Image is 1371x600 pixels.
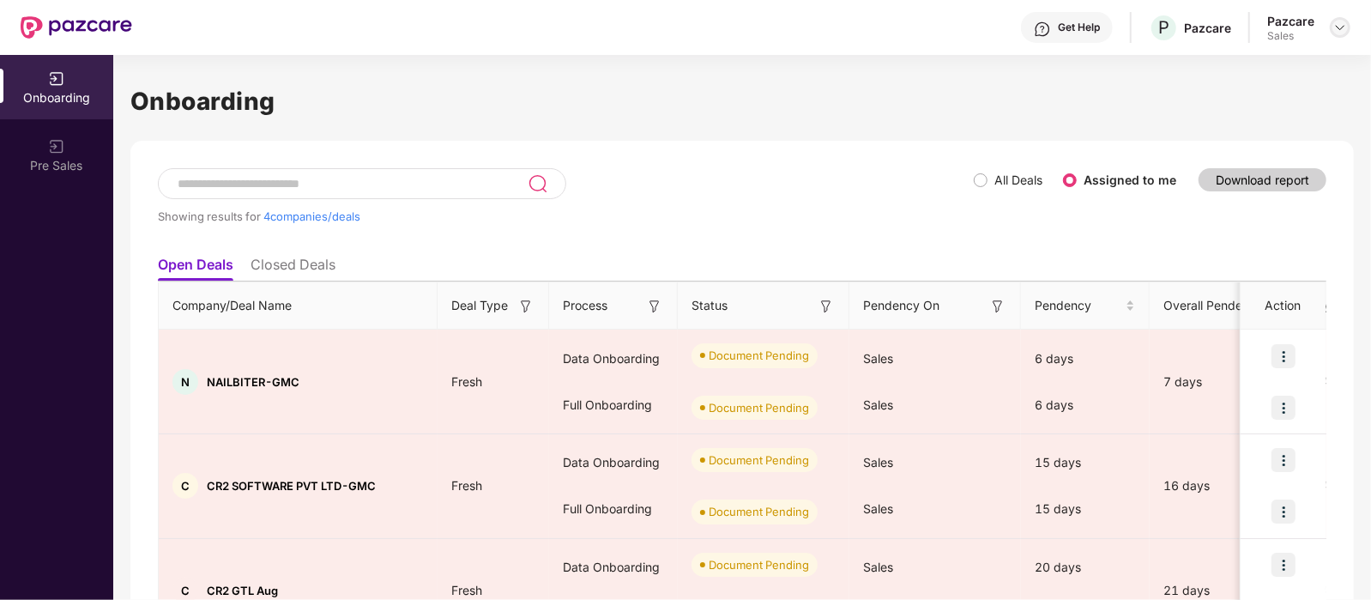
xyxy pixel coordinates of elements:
li: Closed Deals [251,256,335,281]
img: icon [1271,553,1296,577]
div: C [172,473,198,499]
div: Get Help [1058,21,1100,34]
div: Showing results for [158,209,974,223]
div: 21 days [1150,581,1296,600]
div: 16 days [1150,476,1296,495]
div: 6 days [1021,382,1150,428]
img: svg+xml;base64,PHN2ZyB3aWR0aD0iMTYiIGhlaWdodD0iMTYiIHZpZXdCb3g9IjAgMCAxNiAxNiIgZmlsbD0ibm9uZSIgeG... [818,298,835,315]
h1: Onboarding [130,82,1354,120]
span: 4 companies/deals [263,209,360,223]
img: New Pazcare Logo [21,16,132,39]
label: Assigned to me [1084,173,1176,187]
img: icon [1271,344,1296,368]
div: Data Onboarding [549,439,678,486]
span: Sales [863,397,893,412]
div: Document Pending [709,347,809,364]
span: Deal Type [451,296,508,315]
img: icon [1271,500,1296,524]
div: Document Pending [709,399,809,416]
div: 15 days [1021,439,1150,486]
span: Sales [863,351,893,366]
th: Pendency [1021,282,1150,330]
span: Pendency On [863,296,939,315]
img: svg+xml;base64,PHN2ZyB3aWR0aD0iMjAiIGhlaWdodD0iMjAiIHZpZXdCb3g9IjAgMCAyMCAyMCIgZmlsbD0ibm9uZSIgeG... [48,138,65,155]
img: svg+xml;base64,PHN2ZyB3aWR0aD0iMTYiIGhlaWdodD0iMTYiIHZpZXdCb3g9IjAgMCAxNiAxNiIgZmlsbD0ibm9uZSIgeG... [517,298,535,315]
th: Overall Pendency [1150,282,1296,330]
span: Sales [863,560,893,574]
label: All Deals [994,173,1042,187]
div: Full Onboarding [549,486,678,532]
div: Full Onboarding [549,382,678,428]
th: Company/Deal Name [159,282,438,330]
span: Process [563,296,607,315]
th: Action [1241,282,1326,330]
div: Document Pending [709,452,809,469]
img: svg+xml;base64,PHN2ZyB3aWR0aD0iMTYiIGhlaWdodD0iMTYiIHZpZXdCb3g9IjAgMCAxNiAxNiIgZmlsbD0ibm9uZSIgeG... [989,298,1006,315]
img: svg+xml;base64,PHN2ZyB3aWR0aD0iMjAiIGhlaWdodD0iMjAiIHZpZXdCb3g9IjAgMCAyMCAyMCIgZmlsbD0ibm9uZSIgeG... [48,70,65,88]
div: Pazcare [1267,13,1314,29]
span: CR2 SOFTWARE PVT LTD-GMC [207,479,376,493]
span: NAILBITER-GMC [207,375,299,389]
div: Document Pending [709,556,809,573]
div: 6 days [1021,336,1150,382]
span: P [1158,17,1169,38]
span: Fresh [438,583,496,597]
div: Data Onboarding [549,336,678,382]
span: Pendency [1035,296,1122,315]
div: 20 days [1021,544,1150,591]
div: Data Onboarding [549,544,678,591]
img: icon [1271,396,1296,420]
div: Pazcare [1184,20,1231,36]
div: Sales [1267,29,1314,43]
span: Fresh [438,478,496,493]
span: Sales [863,501,893,516]
button: Download report [1199,168,1326,191]
img: svg+xml;base64,PHN2ZyB3aWR0aD0iMjQiIGhlaWdodD0iMjUiIHZpZXdCb3g9IjAgMCAyNCAyNSIgZmlsbD0ibm9uZSIgeG... [528,173,547,194]
li: Open Deals [158,256,233,281]
img: icon [1271,448,1296,472]
div: N [172,369,198,395]
span: Fresh [438,374,496,389]
div: Document Pending [709,503,809,520]
span: CR2 GTL Aug [207,584,278,597]
span: Sales [863,455,893,470]
div: 7 days [1150,373,1296,391]
img: svg+xml;base64,PHN2ZyB3aWR0aD0iMTYiIGhlaWdodD0iMTYiIHZpZXdCb3g9IjAgMCAxNiAxNiIgZmlsbD0ibm9uZSIgeG... [646,298,663,315]
div: 15 days [1021,486,1150,532]
img: svg+xml;base64,PHN2ZyBpZD0iRHJvcGRvd24tMzJ4MzIiIHhtbG5zPSJodHRwOi8vd3d3LnczLm9yZy8yMDAwL3N2ZyIgd2... [1333,21,1347,34]
span: Status [692,296,728,315]
img: svg+xml;base64,PHN2ZyBpZD0iSGVscC0zMngzMiIgeG1sbnM9Imh0dHA6Ly93d3cudzMub3JnLzIwMDAvc3ZnIiB3aWR0aD... [1034,21,1051,38]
